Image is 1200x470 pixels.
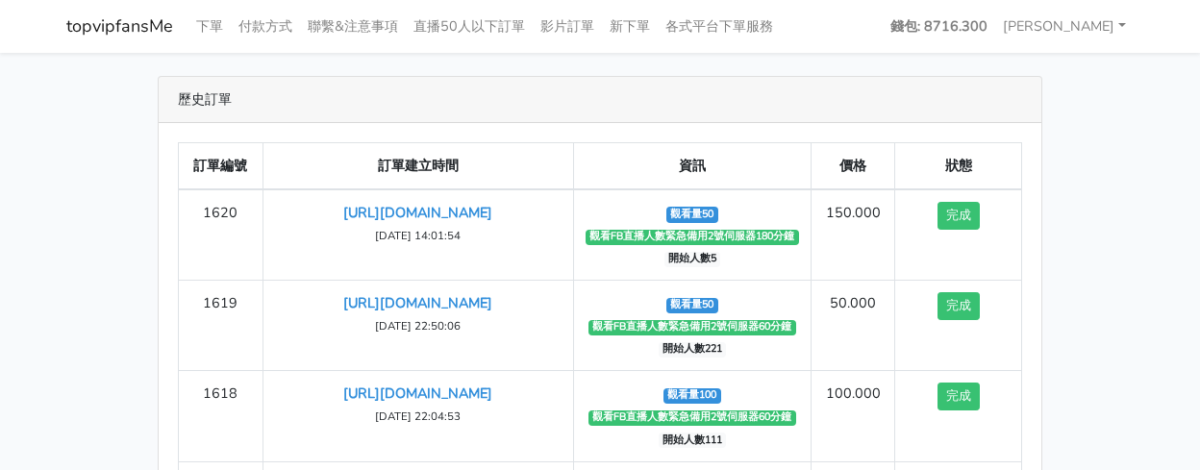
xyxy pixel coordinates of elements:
small: [DATE] 22:50:06 [375,318,461,334]
a: 直播50人以下訂單 [406,8,533,45]
small: [DATE] 22:04:53 [375,408,461,424]
th: 價格 [811,143,895,190]
td: 1619 [179,281,263,371]
button: 完成 [937,292,980,320]
span: 開始人數221 [659,342,727,358]
a: 付款方式 [231,8,300,45]
a: 影片訂單 [533,8,602,45]
button: 完成 [937,202,980,230]
td: 1618 [179,371,263,461]
span: 觀看量50 [666,298,718,313]
div: 歷史訂單 [159,77,1041,123]
a: 錢包: 8716.300 [883,8,995,45]
td: 100.000 [811,371,895,461]
th: 訂單建立時間 [262,143,573,190]
td: 150.000 [811,189,895,281]
td: 50.000 [811,281,895,371]
span: 觀看FB直播人數緊急備用2號伺服器60分鐘 [588,410,796,426]
td: 1620 [179,189,263,281]
th: 狀態 [895,143,1022,190]
a: [URL][DOMAIN_NAME] [343,293,492,312]
a: [URL][DOMAIN_NAME] [343,383,492,403]
small: [DATE] 14:01:54 [375,228,461,243]
a: topvipfansMe [66,8,173,45]
a: 各式平台下單服務 [658,8,781,45]
button: 完成 [937,383,980,410]
span: 開始人數5 [664,252,721,267]
th: 資訊 [574,143,812,190]
span: 開始人數111 [659,433,727,448]
a: 新下單 [602,8,658,45]
a: [URL][DOMAIN_NAME] [343,203,492,222]
a: [PERSON_NAME] [995,8,1134,45]
a: 下單 [188,8,231,45]
span: 觀看FB直播人數緊急備用2號伺服器180分鐘 [586,230,799,245]
strong: 錢包: 8716.300 [890,16,987,36]
span: 觀看量50 [666,207,718,222]
th: 訂單編號 [179,143,263,190]
a: 聯繫&注意事項 [300,8,406,45]
span: 觀看量100 [663,388,721,404]
span: 觀看FB直播人數緊急備用2號伺服器60分鐘 [588,320,796,335]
